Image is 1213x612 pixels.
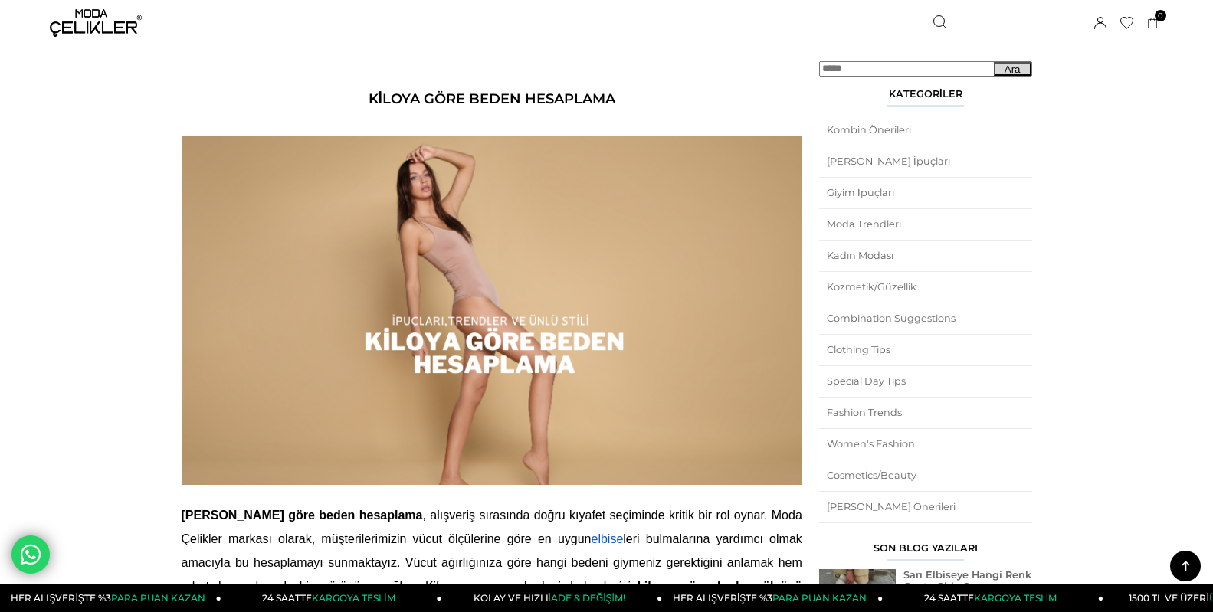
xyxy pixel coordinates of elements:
[819,335,1032,365] a: Clothing Tips
[819,146,1032,177] a: [PERSON_NAME] İpuçları
[903,569,1031,592] a: Sarı Elbiseye Hangi Renk Çanta Gider?
[442,584,663,612] a: KOLAY VE HIZLIİADE & DEĞİŞİM!
[819,542,1032,561] div: Son Blog Yazıları
[772,592,867,604] span: PARA PUAN KAZAN
[819,209,1032,240] a: Moda Trendleri
[819,241,1032,271] a: Kadın Modası
[182,136,802,485] img: Kiloya Göre Beden Hesaplama
[221,584,442,612] a: 24 SAATTEKARGOYA TESLİM
[994,62,1031,76] button: Ara
[819,569,896,612] img: Sarı Elbiseye Hangi Renk Çanta Gider?
[819,115,1032,146] a: Kombin Önerileri
[819,492,1032,522] a: [PERSON_NAME] Önerileri
[819,460,1032,491] a: Cosmetics/Beauty
[819,303,1032,334] a: Combination Suggestions
[819,88,1032,107] div: Kategoriler
[819,398,1032,428] a: Fashion Trends
[1155,10,1166,21] span: 0
[1,584,221,612] a: HER ALIŞVERİŞTE %3PARA PUAN KAZAN
[549,592,625,604] span: İADE & DEĞİŞİM!
[111,592,205,604] span: PARA PUAN KAZAN
[819,178,1032,208] a: Giyim İpuçları
[819,429,1032,460] a: Women's Fashion
[312,592,395,604] span: KARGOYA TESLİM
[50,9,142,37] img: logo
[182,509,423,522] span: [PERSON_NAME] göre beden hesaplama
[662,584,883,612] a: HER ALIŞVERİŞTE %3PARA PUAN KAZAN
[591,532,623,545] a: elbise
[1147,18,1159,29] a: 0
[974,592,1057,604] span: KARGOYA TESLİM
[819,272,1032,303] a: Kozmetik/Güzellik
[819,366,1032,397] a: Special Day Tips
[182,92,802,106] h1: Kiloya Göre Beden Hesaplama
[883,584,1103,612] a: 24 SAATTEKARGOYA TESLİM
